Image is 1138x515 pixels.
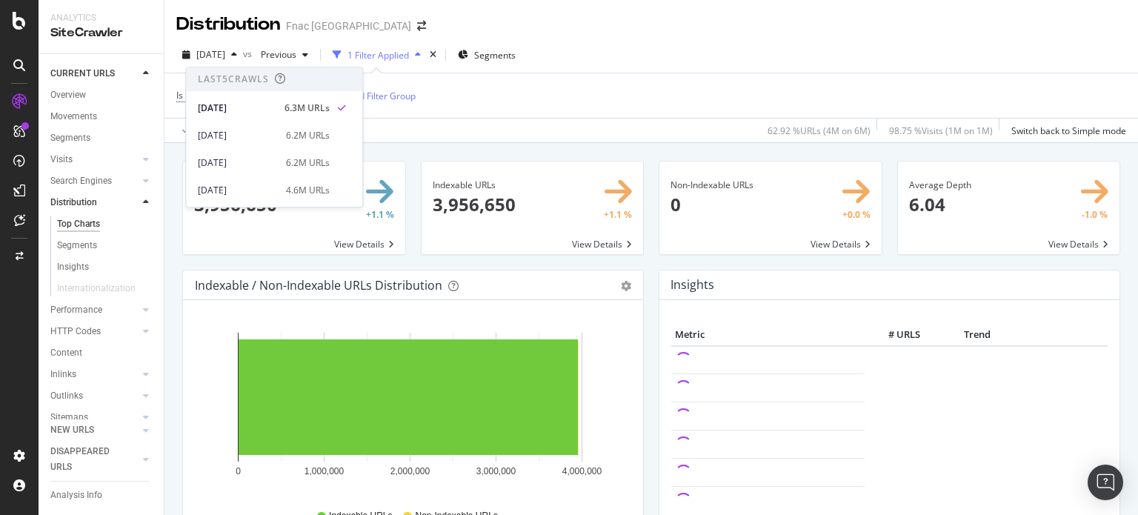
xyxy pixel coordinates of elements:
[176,12,280,37] div: Distribution
[195,324,625,496] svg: A chart.
[284,102,330,115] div: 6.3M URLs
[50,324,139,339] a: HTTP Codes
[452,43,522,67] button: Segments
[50,130,153,146] a: Segments
[50,345,82,361] div: Content
[50,324,101,339] div: HTTP Codes
[50,173,112,189] div: Search Engines
[198,156,277,170] div: [DATE]
[348,90,416,102] div: Add Filter Group
[50,388,83,404] div: Outlinks
[50,195,97,210] div: Distribution
[50,488,102,503] div: Analysis Info
[255,48,296,61] span: Previous
[195,278,442,293] div: Indexable / Non-Indexable URLs Distribution
[286,184,330,197] div: 4.6M URLs
[50,345,153,361] a: Content
[196,48,225,61] span: 2025 Sep. 30th
[50,66,115,82] div: CURRENT URLS
[347,49,409,62] div: 1 Filter Applied
[50,109,153,124] a: Movements
[562,466,602,476] text: 4,000,000
[328,87,416,104] button: Add Filter Group
[1088,465,1123,500] div: Open Intercom Messenger
[57,216,100,232] div: Top Charts
[57,281,136,296] div: Internationalization
[198,184,277,197] div: [DATE]
[50,422,94,438] div: NEW URLS
[50,195,139,210] a: Distribution
[57,259,89,275] div: Insights
[57,238,153,253] a: Segments
[243,47,255,60] span: vs
[198,73,269,86] div: Last 5 Crawls
[50,66,139,82] a: CURRENT URLS
[50,444,139,475] a: DISAPPEARED URLS
[50,488,153,503] a: Analysis Info
[198,129,277,142] div: [DATE]
[57,238,97,253] div: Segments
[255,43,314,67] button: Previous
[427,47,439,62] div: times
[50,410,88,425] div: Sitemaps
[50,12,152,24] div: Analytics
[286,156,330,170] div: 6.2M URLs
[50,302,139,318] a: Performance
[50,410,139,425] a: Sitemaps
[286,129,330,142] div: 6.2M URLs
[924,324,1030,346] th: Trend
[176,89,225,102] span: Is Indexable
[865,324,924,346] th: # URLS
[198,102,276,115] div: [DATE]
[236,466,241,476] text: 0
[621,281,631,291] div: gear
[474,49,516,62] span: Segments
[476,466,516,476] text: 3,000,000
[50,87,153,103] a: Overview
[889,124,993,137] div: 98.75 % Visits ( 1M on 1M )
[57,281,150,296] a: Internationalization
[50,367,139,382] a: Inlinks
[57,216,153,232] a: Top Charts
[390,466,430,476] text: 2,000,000
[1011,124,1126,137] div: Switch back to Simple mode
[50,152,139,167] a: Visits
[50,130,90,146] div: Segments
[57,259,153,275] a: Insights
[50,87,86,103] div: Overview
[50,302,102,318] div: Performance
[50,24,152,41] div: SiteCrawler
[327,43,427,67] button: 1 Filter Applied
[50,109,97,124] div: Movements
[50,444,125,475] div: DISAPPEARED URLS
[50,367,76,382] div: Inlinks
[50,173,139,189] a: Search Engines
[417,21,426,31] div: arrow-right-arrow-left
[1005,119,1126,142] button: Switch back to Simple mode
[305,466,345,476] text: 1,000,000
[50,422,139,438] a: NEW URLS
[286,19,411,33] div: Fnac [GEOGRAPHIC_DATA]
[176,119,219,142] button: Apply
[176,43,243,67] button: [DATE]
[50,152,73,167] div: Visits
[671,275,714,295] h4: Insights
[768,124,871,137] div: 62.92 % URLs ( 4M on 6M )
[671,324,865,346] th: Metric
[50,388,139,404] a: Outlinks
